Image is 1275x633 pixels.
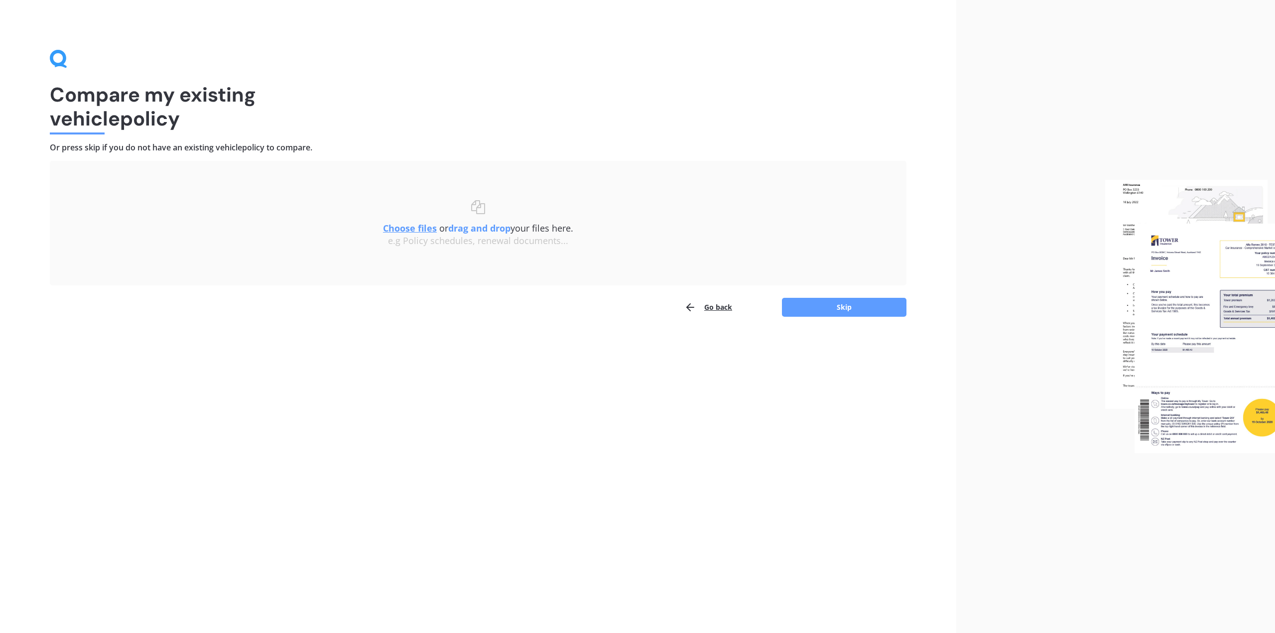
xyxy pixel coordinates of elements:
div: e.g Policy schedules, renewal documents... [70,236,887,247]
h1: Compare my existing vehicle policy [50,83,906,130]
b: drag and drop [448,222,510,234]
button: Go back [684,297,732,317]
u: Choose files [383,222,437,234]
span: or your files here. [383,222,573,234]
button: Skip [782,298,906,317]
h4: Or press skip if you do not have an existing vehicle policy to compare. [50,142,906,153]
img: files.webp [1105,180,1275,454]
